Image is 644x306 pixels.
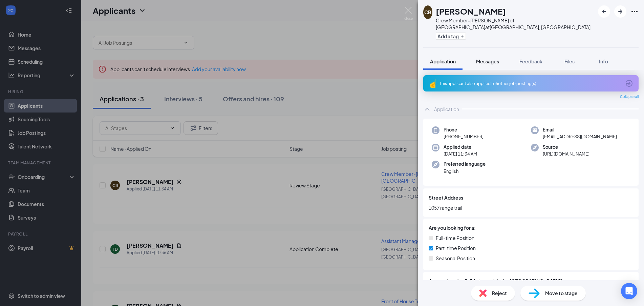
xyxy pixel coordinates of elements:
[429,204,633,211] span: 1057 range trail
[436,234,474,242] span: Full-time Position
[444,150,477,157] span: [DATE] 11:34 AM
[519,58,542,64] span: Feedback
[444,126,484,133] span: Phone
[598,5,610,18] button: ArrowLeftNew
[492,289,507,297] span: Reject
[430,58,456,64] span: Application
[616,7,624,16] svg: ArrowRight
[630,7,639,16] svg: Ellipses
[444,161,486,167] span: Preferred language
[429,277,633,285] span: Are you legally eligible to work in the [GEOGRAPHIC_DATA]?
[614,5,626,18] button: ArrowRight
[620,94,639,100] span: Collapse all
[599,58,608,64] span: Info
[564,58,575,64] span: Files
[543,133,617,140] span: [EMAIL_ADDRESS][DOMAIN_NAME]
[436,33,466,40] button: PlusAdd a tag
[460,34,464,38] svg: Plus
[436,5,506,17] h1: [PERSON_NAME]
[439,81,621,86] div: This applicant also applied to 5 other job posting(s)
[621,283,637,299] div: Open Intercom Messenger
[600,7,608,16] svg: ArrowLeftNew
[423,105,431,113] svg: ChevronUp
[436,244,476,252] span: Part-time Position
[429,224,476,231] span: Are you looking for a:
[424,9,431,16] div: CB
[436,17,595,30] div: Crew Member-[PERSON_NAME] of [GEOGRAPHIC_DATA] at [GEOGRAPHIC_DATA], [GEOGRAPHIC_DATA]
[429,194,463,201] span: Street Address
[625,79,633,87] svg: ArrowCircle
[444,168,486,175] span: English
[444,133,484,140] span: [PHONE_NUMBER]
[476,58,499,64] span: Messages
[436,254,475,262] span: Seasonal Position
[545,289,578,297] span: Move to stage
[543,144,589,150] span: Source
[543,126,617,133] span: Email
[434,106,459,113] div: Application
[444,144,477,150] span: Applied date
[543,150,589,157] span: [URL][DOMAIN_NAME]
